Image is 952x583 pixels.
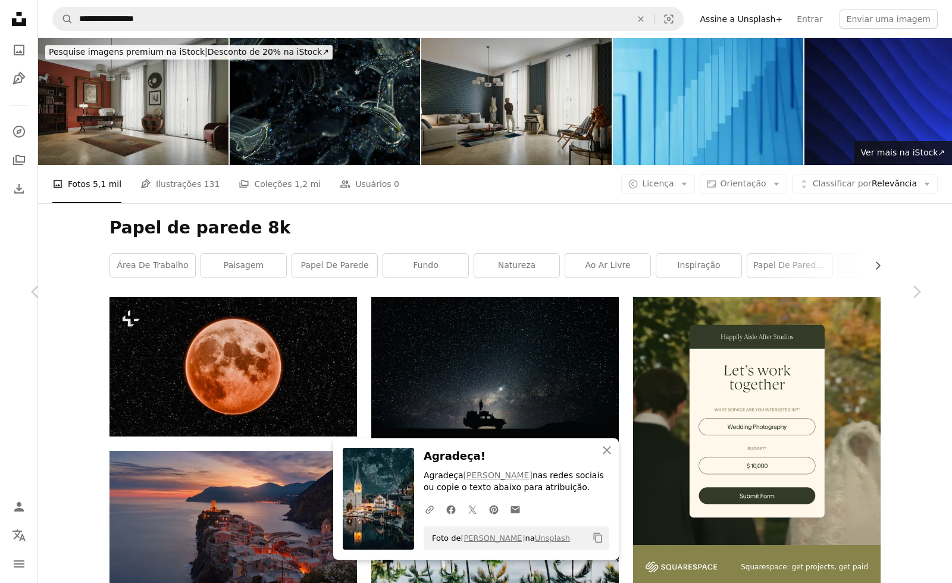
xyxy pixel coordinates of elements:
button: Pesquise na Unsplash [53,8,73,30]
a: Ilustrações 131 [140,165,220,203]
a: Coleções [7,148,31,172]
span: Foto de na [426,528,570,547]
span: 131 [204,177,220,191]
button: Enviar uma imagem [840,10,938,29]
span: 1,2 mi [295,177,321,191]
a: Usuários 0 [340,165,399,203]
img: Orgânicos subaquáticos abstratos [230,38,420,165]
a: paisagem [201,254,286,278]
a: Assine a Unsplash+ [693,10,790,29]
a: Mac [838,254,923,278]
button: Limpar [628,8,654,30]
a: Compartilhar no Facebook [440,497,462,521]
a: Uma lua cheia é vista no céu noturno [109,361,357,372]
button: Pesquisa visual [654,8,683,30]
a: ao ar livre [565,254,650,278]
img: file-1747939393036-2c53a76c450aimage [633,297,881,545]
span: Ver mais na iStock ↗ [861,148,945,157]
a: área de trabalho [110,254,195,278]
a: Histórico de downloads [7,177,31,201]
button: Menu [7,552,31,576]
a: Unsplash [535,533,570,542]
img: Linhas de gradiente abstrato, fundo azul [613,38,803,165]
a: inspiração [656,254,741,278]
a: Fotos [7,38,31,62]
img: Sala de estar retrô dos anos 1960 com papel de parede geométrico e ambiente aconchegante [421,38,612,165]
a: Explorar [7,120,31,144]
img: Uma lua cheia é vista no céu noturno [109,297,357,437]
a: [PERSON_NAME] [464,470,533,480]
button: Orientação [700,174,787,194]
button: Licença [621,174,694,194]
button: rolar lista para a direita [867,254,881,278]
a: Entrar / Cadastrar-se [7,495,31,519]
span: Licença [642,179,674,188]
span: 0 [394,177,399,191]
a: papel de parede [292,254,377,278]
form: Pesquise conteúdo visual em todo o site [52,7,684,31]
a: Coleções 1,2 mi [239,165,321,203]
a: Compartilhar no Pinterest [483,497,505,521]
button: Copiar para a área de transferência [588,528,608,548]
a: natureza [474,254,559,278]
a: silhueta do carro off-road [371,375,619,385]
a: Ver mais na iStock↗ [854,141,952,165]
span: Classificar por [813,179,872,188]
button: Idioma [7,523,31,547]
span: Pesquise imagens premium na iStock | [49,47,208,57]
a: Ilustrações [7,67,31,91]
a: papel de parede macbook [747,254,832,278]
a: Vista aérea da vila no penhasco da montanha durante o pôr do sol laranja [109,528,357,538]
div: Desconto de 20% na iStock ↗ [45,45,333,60]
button: Classificar porRelevância [792,174,938,194]
img: file-1747939142011-51e5cc87e3c9 [646,562,717,572]
a: Pesquise imagens premium na iStock|Desconto de 20% na iStock↗ [38,38,340,67]
h1: Papel de parede 8k [109,217,881,239]
img: Escritório doméstico elegante com decoração vintage e grandes janelas [38,38,228,165]
a: Compartilhar no Twitter [462,497,483,521]
a: Compartilhar por e-mail [505,497,526,521]
a: reflexão da água dos coqueiros [371,551,619,562]
p: Agradeça nas redes sociais ou copie o texto abaixo para atribuição. [424,470,609,494]
img: silhueta do carro off-road [371,297,619,463]
a: Próximo [881,235,952,349]
h3: Agradeça! [424,448,609,465]
span: Relevância [813,178,917,190]
span: Squarespace: get projects, get paid [741,562,868,572]
a: [PERSON_NAME] [461,533,525,542]
a: Entrar [790,10,829,29]
a: fundo [383,254,468,278]
span: Orientação [721,179,766,188]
